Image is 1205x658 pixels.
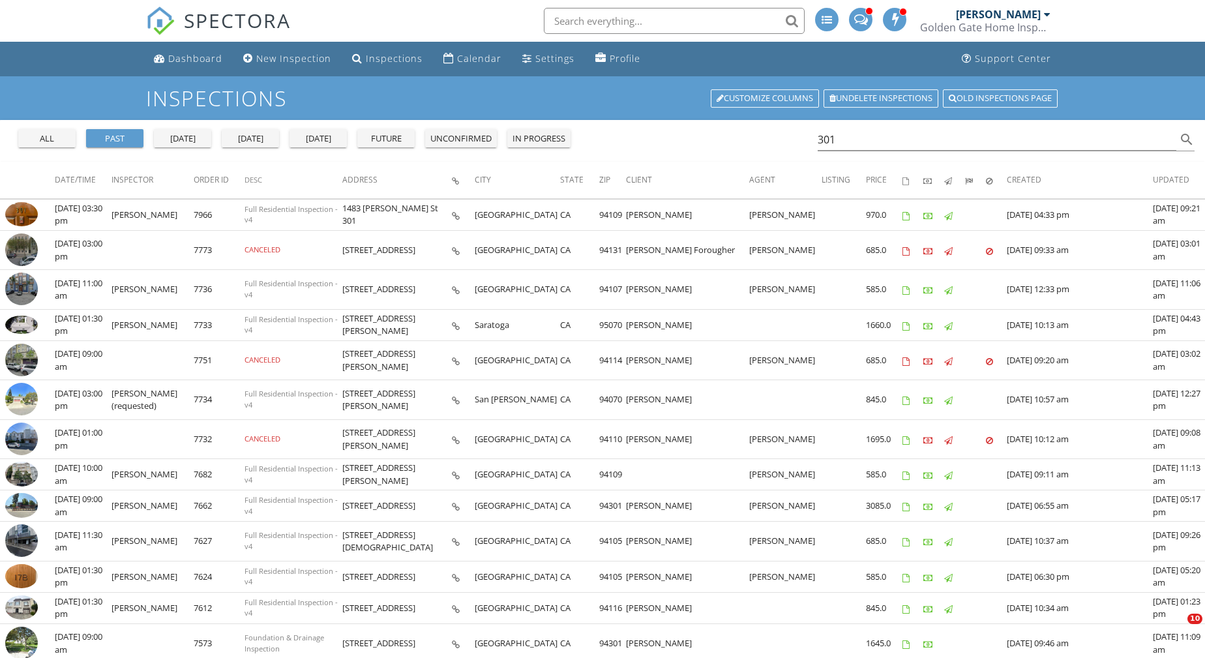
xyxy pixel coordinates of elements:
td: [PERSON_NAME] [112,592,194,623]
a: Calendar [438,47,507,71]
td: 845.0 [866,592,902,623]
td: [PERSON_NAME] [749,270,822,310]
td: [DATE] 10:12 am [1007,419,1153,459]
td: [PERSON_NAME] [626,340,749,380]
td: 94110 [599,419,626,459]
td: [PERSON_NAME] [749,459,822,490]
div: [DATE] [295,132,342,145]
img: The Best Home Inspection Software - Spectora [146,7,175,35]
td: 7662 [194,490,245,522]
th: Listing: Not sorted. [822,162,866,198]
td: [PERSON_NAME] [112,309,194,340]
img: streetview [5,423,38,455]
img: 9162513%2Fcover_photos%2FpXX8flVW6YpZlK0g98aF%2Fsmall.jpg [5,564,38,589]
button: [DATE] [222,129,279,147]
i: search [1179,132,1195,147]
span: Price [866,174,887,185]
td: CA [560,340,599,380]
span: Full Residential Inspection - v4 [245,314,338,335]
td: 7773 [194,230,245,270]
td: [DATE] 10:13 am [1007,309,1153,340]
td: CA [560,459,599,490]
td: [GEOGRAPHIC_DATA] [475,270,560,310]
td: [GEOGRAPHIC_DATA] [475,522,560,561]
td: 685.0 [866,340,902,380]
a: New Inspection [238,47,336,71]
img: streetview [5,524,38,557]
td: [DATE] 04:33 pm [1007,199,1153,230]
td: [PERSON_NAME] [112,561,194,592]
span: Date/Time [55,174,96,185]
span: CANCELED [245,434,280,443]
td: 685.0 [866,230,902,270]
td: [STREET_ADDRESS][PERSON_NAME] [342,419,452,459]
td: CA [560,592,599,623]
td: 94131 [599,230,626,270]
td: [STREET_ADDRESS] [342,490,452,522]
th: Desc: Not sorted. [245,162,342,198]
td: San [PERSON_NAME] [475,380,560,420]
div: [DATE] [227,132,274,145]
td: [DATE] 12:33 pm [1007,270,1153,310]
td: CA [560,270,599,310]
td: [DATE] 01:30 pm [55,561,112,592]
td: [PERSON_NAME] [112,270,194,310]
td: [DATE] 12:27 pm [1153,380,1205,420]
td: [DATE] 09:08 am [1153,419,1205,459]
th: Date/Time: Not sorted. [55,162,112,198]
td: [STREET_ADDRESS][PERSON_NAME] [342,340,452,380]
img: 9301028%2Fcover_photos%2FSuAyjfyW63EGe7khwzjV%2Fsmall.png [5,316,38,334]
div: Calendar [457,52,501,65]
td: [PERSON_NAME] [749,230,822,270]
td: [DATE] 10:00 am [55,459,112,490]
th: Created: Not sorted. [1007,162,1153,198]
td: [DATE] 09:00 am [55,490,112,522]
td: [GEOGRAPHIC_DATA] [475,340,560,380]
span: State [560,174,584,185]
td: CA [560,419,599,459]
td: [DATE] 05:17 pm [1153,490,1205,522]
span: Listing [822,174,850,185]
td: [DATE] 03:30 pm [55,199,112,230]
td: [PERSON_NAME] [626,419,749,459]
div: Golden Gate Home Inspections [920,21,1050,34]
td: [DATE] 09:33 am [1007,230,1153,270]
td: [PERSON_NAME] [626,380,749,420]
span: CANCELED [245,245,280,254]
span: CANCELED [245,355,280,365]
a: Undelete inspections [824,89,938,108]
span: Foundation & Drainage Inspection [245,633,324,653]
a: Settings [517,47,580,71]
td: [PERSON_NAME] [626,561,749,592]
a: SPECTORA [146,18,291,45]
td: CA [560,309,599,340]
td: [DATE] 01:00 pm [55,419,112,459]
img: 9236343%2Fcover_photos%2F5NZ8bnqbBhQpEs6dwgZT%2Fsmall.jpg [5,462,38,486]
div: [DATE] [159,132,206,145]
td: [PERSON_NAME] [626,199,749,230]
a: Profile [590,47,646,71]
th: Published: Not sorted. [944,162,965,198]
img: 9211075%2Fcover_photos%2Fnx3RR5pF0ZVsW2elKqts%2Fsmall.jpg [5,493,38,518]
td: [GEOGRAPHIC_DATA] [475,592,560,623]
td: 94116 [599,592,626,623]
th: Order ID: Not sorted. [194,162,245,198]
th: Price: Not sorted. [866,162,902,198]
button: [DATE] [154,129,211,147]
img: streetview [5,383,38,415]
td: 1483 [PERSON_NAME] St 301 [342,199,452,230]
td: [GEOGRAPHIC_DATA] [475,490,560,522]
td: [DATE] 03:00 pm [55,380,112,420]
span: Full Residential Inspection - v4 [245,495,338,516]
input: Search [818,129,1176,151]
td: 94070 [599,380,626,420]
img: streetview [5,344,38,376]
td: [STREET_ADDRESS] [342,270,452,310]
th: Address: Not sorted. [342,162,452,198]
td: [GEOGRAPHIC_DATA] [475,561,560,592]
td: [PERSON_NAME] [112,199,194,230]
td: [STREET_ADDRESS] [342,561,452,592]
span: Created [1007,174,1041,185]
td: [PERSON_NAME] [749,522,822,561]
td: [DATE] 11:30 am [55,522,112,561]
